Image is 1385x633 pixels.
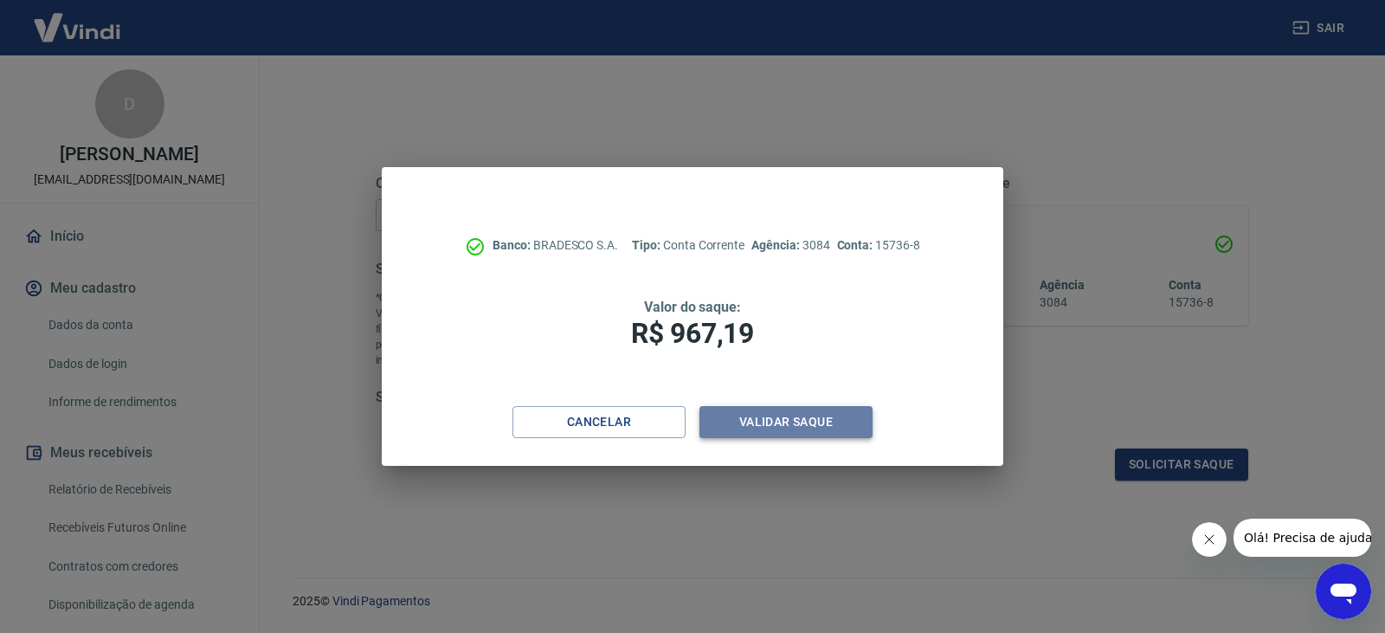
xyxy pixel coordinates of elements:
[837,236,920,255] p: 15736-8
[493,236,618,255] p: BRADESCO S.A.
[512,406,686,438] button: Cancelar
[751,236,829,255] p: 3084
[1234,519,1371,557] iframe: Mensagem da empresa
[631,317,754,350] span: R$ 967,19
[1192,522,1227,557] iframe: Fechar mensagem
[699,406,873,438] button: Validar saque
[493,238,533,252] span: Banco:
[632,236,744,255] p: Conta Corrente
[751,238,802,252] span: Agência:
[632,238,663,252] span: Tipo:
[1316,564,1371,619] iframe: Botão para abrir a janela de mensagens
[644,299,741,315] span: Valor do saque:
[837,238,876,252] span: Conta:
[10,12,145,26] span: Olá! Precisa de ajuda?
